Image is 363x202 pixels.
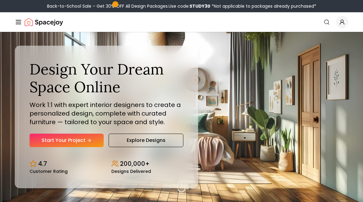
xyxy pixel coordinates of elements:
p: Work 1:1 with expert interior designers to create a personalized design, complete with curated fu... [30,101,183,126]
a: Spacejoy [25,16,63,28]
img: Spacejoy Logo [25,16,63,28]
small: Customer Rating [30,169,68,173]
a: Explore Designs [109,134,183,147]
b: STUDY30 [189,3,210,9]
div: Back-to-School Sale – Get 30% OFF All Design Packages. [47,3,316,9]
span: Use code: [169,3,210,9]
span: *Not applicable to packages already purchased* [210,3,316,9]
a: Start Your Project [30,134,104,147]
div: Design stats [30,154,183,173]
p: 200,000+ [120,159,150,168]
nav: Global [15,12,348,32]
p: 4.7 [38,159,47,168]
h1: Design Your Dream Space Online [30,60,183,96]
small: Designs Delivered [111,169,151,173]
